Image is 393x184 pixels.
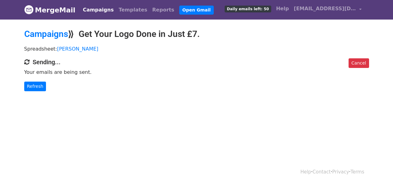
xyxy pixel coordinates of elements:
a: Reports [150,4,177,16]
h4: Sending... [24,58,369,66]
a: Help [300,169,311,175]
a: Daily emails left: 50 [222,2,273,15]
h2: ⟫ Get Your Logo Done in Just £7. [24,29,369,39]
a: MergeMail [24,3,75,16]
a: [EMAIL_ADDRESS][DOMAIN_NAME] [291,2,364,17]
a: Cancel [349,58,369,68]
span: Daily emails left: 50 [225,6,271,12]
p: Your emails are being sent. [24,69,369,75]
a: Refresh [24,82,46,91]
a: Contact [313,169,331,175]
p: Spreadsheet: [24,46,369,52]
a: Open Gmail [179,6,214,15]
a: Terms [350,169,364,175]
a: Help [274,2,291,15]
a: Campaigns [80,4,116,16]
a: [PERSON_NAME] [57,46,98,52]
img: MergeMail logo [24,5,34,14]
span: [EMAIL_ADDRESS][DOMAIN_NAME] [294,5,356,12]
a: Templates [116,4,150,16]
a: Campaigns [24,29,68,39]
a: Privacy [332,169,349,175]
